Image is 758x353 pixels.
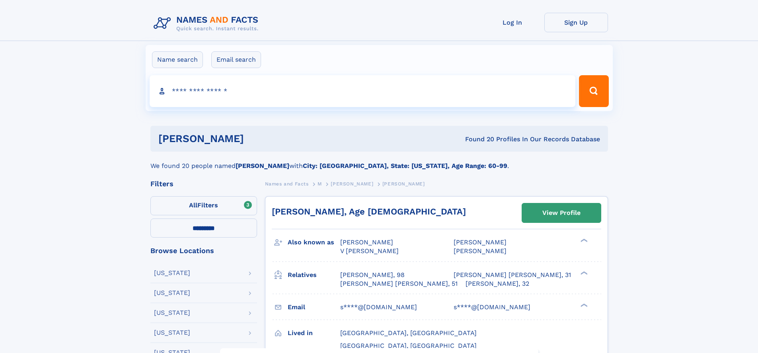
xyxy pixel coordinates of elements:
[288,268,340,282] h3: Relatives
[150,13,265,34] img: Logo Names and Facts
[150,75,576,107] input: search input
[154,330,190,336] div: [US_STATE]
[331,179,373,189] a: [PERSON_NAME]
[211,51,261,68] label: Email search
[150,247,257,254] div: Browse Locations
[454,238,507,246] span: [PERSON_NAME]
[579,302,588,308] div: ❯
[288,300,340,314] h3: Email
[579,270,588,275] div: ❯
[481,13,544,32] a: Log In
[265,179,309,189] a: Names and Facts
[579,238,588,243] div: ❯
[522,203,601,222] a: View Profile
[340,271,405,279] a: [PERSON_NAME], 98
[154,310,190,316] div: [US_STATE]
[318,179,322,189] a: M
[340,329,477,337] span: [GEOGRAPHIC_DATA], [GEOGRAPHIC_DATA]
[150,180,257,187] div: Filters
[340,342,477,349] span: [GEOGRAPHIC_DATA], [GEOGRAPHIC_DATA]
[542,204,581,222] div: View Profile
[340,247,399,255] span: V [PERSON_NAME]
[382,181,425,187] span: [PERSON_NAME]
[236,162,289,170] b: [PERSON_NAME]
[466,279,529,288] a: [PERSON_NAME], 32
[150,152,608,171] div: We found 20 people named with .
[288,236,340,249] h3: Also known as
[189,201,197,209] span: All
[340,238,393,246] span: [PERSON_NAME]
[154,270,190,276] div: [US_STATE]
[331,181,373,187] span: [PERSON_NAME]
[154,290,190,296] div: [US_STATE]
[152,51,203,68] label: Name search
[454,271,571,279] a: [PERSON_NAME] [PERSON_NAME], 31
[355,135,600,144] div: Found 20 Profiles In Our Records Database
[454,247,507,255] span: [PERSON_NAME]
[544,13,608,32] a: Sign Up
[340,279,458,288] a: [PERSON_NAME] [PERSON_NAME], 51
[579,75,608,107] button: Search Button
[158,134,355,144] h1: [PERSON_NAME]
[318,181,322,187] span: M
[288,326,340,340] h3: Lived in
[303,162,507,170] b: City: [GEOGRAPHIC_DATA], State: [US_STATE], Age Range: 60-99
[150,196,257,215] label: Filters
[272,207,466,216] a: [PERSON_NAME], Age [DEMOGRAPHIC_DATA]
